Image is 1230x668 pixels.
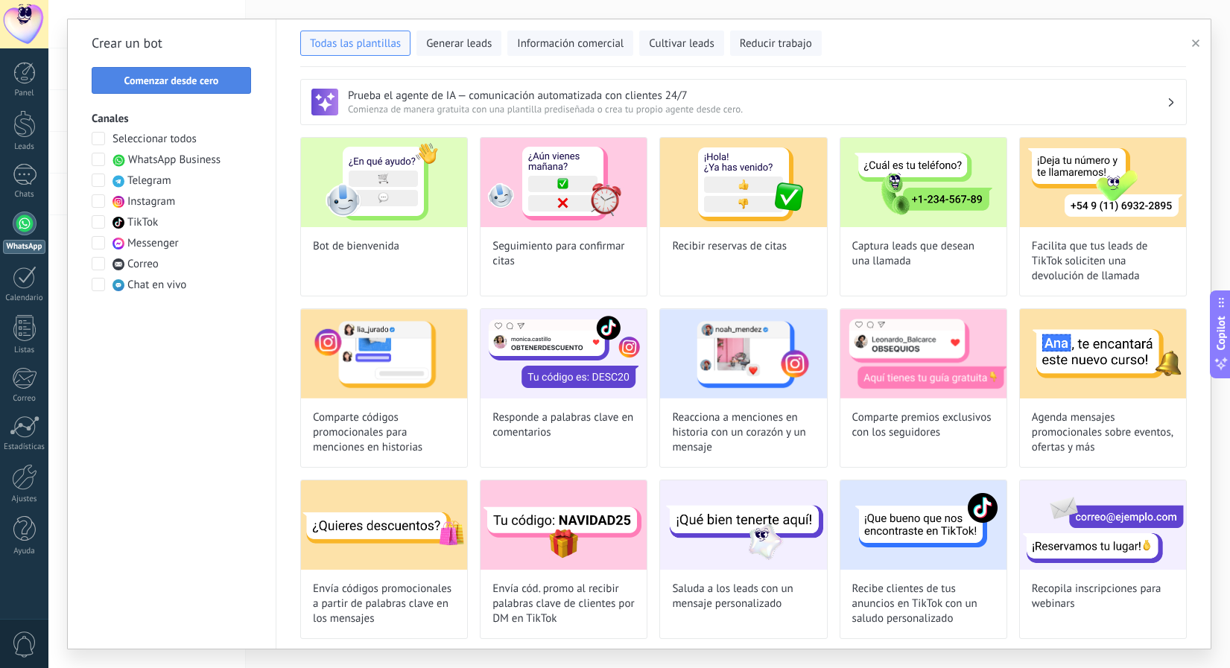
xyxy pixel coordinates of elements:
[481,138,647,227] img: Seguimiento para confirmar citas
[481,309,647,398] img: Responde a palabras clave en comentarios
[3,494,46,504] div: Ajustes
[127,278,186,293] span: Chat en vivo
[840,480,1006,570] img: Recibe clientes de tus anuncios en TikTok con un saludo personalizado
[127,194,175,209] span: Instagram
[128,153,221,168] span: WhatsApp Business
[492,239,635,269] span: Seguimiento para confirmar citas
[348,89,1167,103] h3: Prueba el agente de IA — comunicación automatizada con clientes 24/7
[852,239,995,269] span: Captura leads que desean una llamada
[348,103,1167,115] span: Comienza de manera gratuita con una plantilla prediseñada o crea tu propio agente desde cero.
[3,394,46,404] div: Correo
[639,31,723,56] button: Cultivar leads
[112,132,197,147] span: Seleccionar todos
[672,582,814,611] span: Saluda a los leads con un mensaje personalizado
[3,142,46,152] div: Leads
[301,309,467,398] img: Comparte códigos promocionales para menciones en historias
[127,215,158,230] span: TikTok
[3,240,45,254] div: WhatsApp
[1032,410,1174,455] span: Agenda mensajes promocionales sobre eventos, ofertas y más
[492,582,635,626] span: Envía cód. promo al recibir palabras clave de clientes por DM en TikTok
[1020,138,1186,227] img: Facilita que tus leads de TikTok soliciten una devolución de llamada
[1032,582,1174,611] span: Recopila inscripciones para webinars
[1020,309,1186,398] img: Agenda mensajes promocionales sobre eventos, ofertas y más
[672,410,814,455] span: Reacciona a menciones en historia con un corazón y un mensaje
[1032,239,1174,284] span: Facilita que tus leads de TikTok soliciten una devolución de llamada
[492,410,635,440] span: Responde a palabras clave en comentarios
[1020,480,1186,570] img: Recopila inscripciones para webinars
[300,31,410,56] button: Todas las plantillas
[507,31,633,56] button: Información comercial
[840,309,1006,398] img: Comparte premios exclusivos con los seguidores
[1214,316,1229,350] span: Copilot
[649,36,714,51] span: Cultivar leads
[740,36,812,51] span: Reducir trabajo
[313,582,455,626] span: Envía códigos promocionales a partir de palabras clave en los mensajes
[3,293,46,303] div: Calendario
[127,257,159,272] span: Correo
[416,31,501,56] button: Generar leads
[127,236,179,251] span: Messenger
[660,480,826,570] img: Saluda a los leads con un mensaje personalizado
[840,138,1006,227] img: Captura leads que desean una llamada
[730,31,822,56] button: Reducir trabajo
[3,89,46,98] div: Panel
[313,239,399,254] span: Bot de bienvenida
[660,138,826,227] img: Recibir reservas de citas
[92,112,252,126] h3: Canales
[852,410,995,440] span: Comparte premios exclusivos con los seguidores
[127,174,171,188] span: Telegram
[517,36,624,51] span: Información comercial
[481,480,647,570] img: Envía cód. promo al recibir palabras clave de clientes por DM en TikTok
[301,480,467,570] img: Envía códigos promocionales a partir de palabras clave en los mensajes
[426,36,492,51] span: Generar leads
[310,36,401,51] span: Todas las plantillas
[313,410,455,455] span: Comparte códigos promocionales para menciones en historias
[852,582,995,626] span: Recibe clientes de tus anuncios en TikTok con un saludo personalizado
[3,190,46,200] div: Chats
[92,31,252,55] h2: Crear un bot
[301,138,467,227] img: Bot de bienvenida
[672,239,787,254] span: Recibir reservas de citas
[124,75,219,86] span: Comenzar desde cero
[660,309,826,398] img: Reacciona a menciones en historia con un corazón y un mensaje
[3,346,46,355] div: Listas
[92,67,251,94] button: Comenzar desde cero
[3,547,46,556] div: Ayuda
[3,442,46,452] div: Estadísticas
